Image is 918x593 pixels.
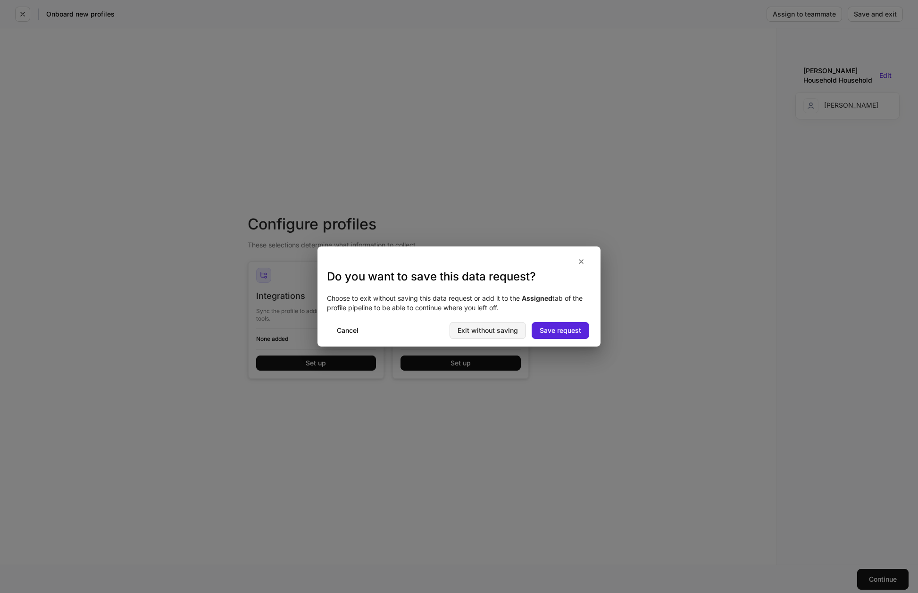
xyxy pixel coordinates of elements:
[337,327,359,334] div: Cancel
[327,269,591,284] h3: Do you want to save this data request?
[329,322,367,339] button: Cancel
[317,284,601,322] div: Choose to exit without saving this data request or add it to the tab of the profile pipeline to b...
[458,327,518,334] div: Exit without saving
[532,322,589,339] button: Save request
[522,294,552,302] strong: Assigned
[450,322,526,339] button: Exit without saving
[540,327,581,334] div: Save request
